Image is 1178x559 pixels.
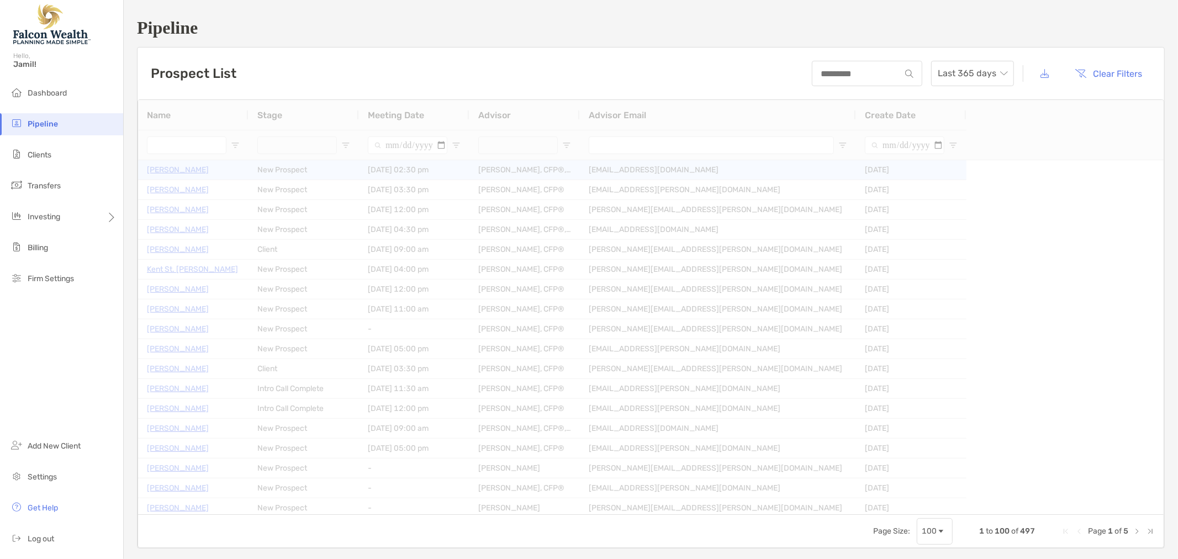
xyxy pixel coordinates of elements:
span: 5 [1123,526,1128,536]
span: Add New Client [28,441,81,451]
span: Log out [28,534,54,544]
span: Pipeline [28,119,58,129]
img: clients icon [10,147,23,161]
span: 100 [995,526,1010,536]
span: Dashboard [28,88,67,98]
h3: Prospect List [151,66,236,81]
span: 1 [1108,526,1113,536]
span: Jamil! [13,60,117,69]
div: Previous Page [1075,527,1084,536]
span: Clients [28,150,51,160]
span: Settings [28,472,57,482]
div: Next Page [1133,527,1142,536]
span: to [986,526,993,536]
img: dashboard icon [10,86,23,99]
div: Page Size [917,518,953,545]
img: settings icon [10,470,23,483]
img: billing icon [10,240,23,254]
span: 497 [1020,526,1035,536]
img: input icon [905,70,913,78]
span: Investing [28,212,60,222]
img: get-help icon [10,500,23,514]
img: logout icon [10,531,23,545]
img: transfers icon [10,178,23,192]
img: add_new_client icon [10,439,23,452]
span: Get Help [28,503,58,513]
img: firm-settings icon [10,271,23,284]
span: of [1114,526,1122,536]
span: Firm Settings [28,274,74,283]
span: 1 [979,526,984,536]
span: Billing [28,243,48,252]
span: Last 365 days [938,61,1007,86]
button: Clear Filters [1067,61,1151,86]
h1: Pipeline [137,18,1165,38]
span: of [1011,526,1018,536]
div: Last Page [1146,527,1155,536]
div: Page Size: [873,526,910,536]
span: Transfers [28,181,61,191]
span: Page [1088,526,1106,536]
img: investing icon [10,209,23,223]
div: 100 [922,526,937,536]
img: pipeline icon [10,117,23,130]
div: First Page [1061,527,1070,536]
img: Falcon Wealth Planning Logo [13,4,91,44]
